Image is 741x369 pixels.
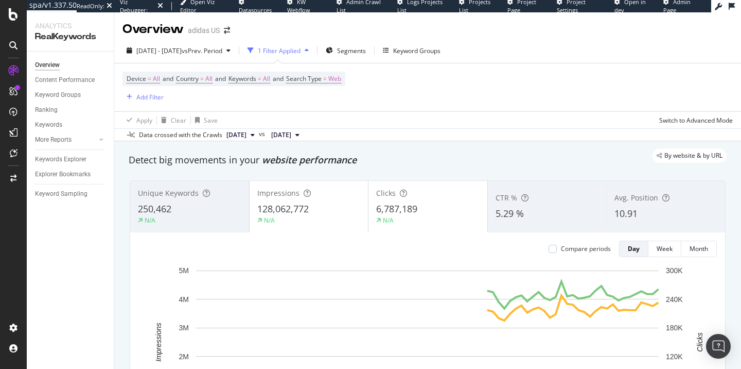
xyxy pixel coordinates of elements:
[191,112,218,128] button: Save
[35,60,60,71] div: Overview
[127,74,146,83] span: Device
[263,72,270,86] span: All
[35,135,72,145] div: More Reports
[264,216,275,225] div: N/A
[323,74,327,83] span: =
[659,116,733,125] div: Switch to Advanced Mode
[655,112,733,128] button: Switch to Advanced Mode
[182,46,222,55] span: vs Prev. Period
[258,46,301,55] div: 1 Filter Applied
[176,74,199,83] span: Country
[222,129,259,141] button: [DATE]
[243,42,313,59] button: 1 Filter Applied
[35,169,91,180] div: Explorer Bookmarks
[35,60,107,71] a: Overview
[179,295,189,304] text: 4M
[657,244,673,253] div: Week
[224,27,230,34] div: arrow-right-arrow-left
[383,216,394,225] div: N/A
[179,266,189,275] text: 5M
[35,189,87,199] div: Keyword Sampling
[122,91,164,103] button: Add Filter
[328,72,341,86] span: Web
[122,112,152,128] button: Apply
[652,148,727,163] div: legacy label
[35,21,105,31] div: Analytics
[35,189,107,199] a: Keyword Sampling
[273,74,284,83] span: and
[35,75,95,86] div: Content Performance
[696,332,704,351] text: Clicks
[35,90,107,100] a: Keyword Groups
[664,153,722,159] span: By website & by URL
[145,216,155,225] div: N/A
[257,188,299,198] span: Impressions
[379,42,445,59] button: Keyword Groups
[35,90,81,100] div: Keyword Groups
[153,72,160,86] span: All
[179,353,189,361] text: 2M
[35,31,105,43] div: RealKeywords
[666,266,683,275] text: 300K
[239,6,272,14] span: Datasources
[136,93,164,102] div: Add Filter
[163,74,173,83] span: and
[376,203,417,215] span: 6,787,189
[35,75,107,86] a: Content Performance
[205,72,213,86] span: All
[35,105,58,115] div: Ranking
[157,112,186,128] button: Clear
[666,295,683,304] text: 240K
[139,130,222,140] div: Data crossed with the Crawls
[648,241,681,257] button: Week
[138,188,199,198] span: Unique Keywords
[666,353,683,361] text: 120K
[628,244,640,253] div: Day
[619,241,648,257] button: Day
[136,46,182,55] span: [DATE] - [DATE]
[258,74,261,83] span: =
[259,129,267,139] span: vs
[35,154,86,165] div: Keywords Explorer
[35,154,107,165] a: Keywords Explorer
[614,193,658,203] span: Avg. Position
[690,244,708,253] div: Month
[188,25,220,36] div: adidas US
[496,207,524,220] span: 5.29 %
[35,120,62,130] div: Keywords
[496,193,517,203] span: CTR %
[200,74,204,83] span: =
[77,2,104,10] div: ReadOnly:
[35,120,107,130] a: Keywords
[171,116,186,125] div: Clear
[267,129,304,141] button: [DATE]
[138,203,171,215] span: 250,462
[271,130,291,140] span: 2024 Apr. 26th
[35,135,96,145] a: More Reports
[204,116,218,125] div: Save
[228,74,256,83] span: Keywords
[337,46,366,55] span: Segments
[136,116,152,125] div: Apply
[226,130,246,140] span: 2024 Jul. 26th
[561,244,611,253] div: Compare periods
[393,46,440,55] div: Keyword Groups
[666,324,683,332] text: 180K
[35,169,107,180] a: Explorer Bookmarks
[35,105,107,115] a: Ranking
[215,74,226,83] span: and
[706,334,731,359] div: Open Intercom Messenger
[681,241,717,257] button: Month
[154,323,163,361] text: Impressions
[614,207,638,220] span: 10.91
[257,203,309,215] span: 128,062,772
[286,74,322,83] span: Search Type
[122,42,235,59] button: [DATE] - [DATE]vsPrev. Period
[148,74,151,83] span: =
[122,21,184,38] div: Overview
[376,188,396,198] span: Clicks
[179,324,189,332] text: 3M
[322,42,370,59] button: Segments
